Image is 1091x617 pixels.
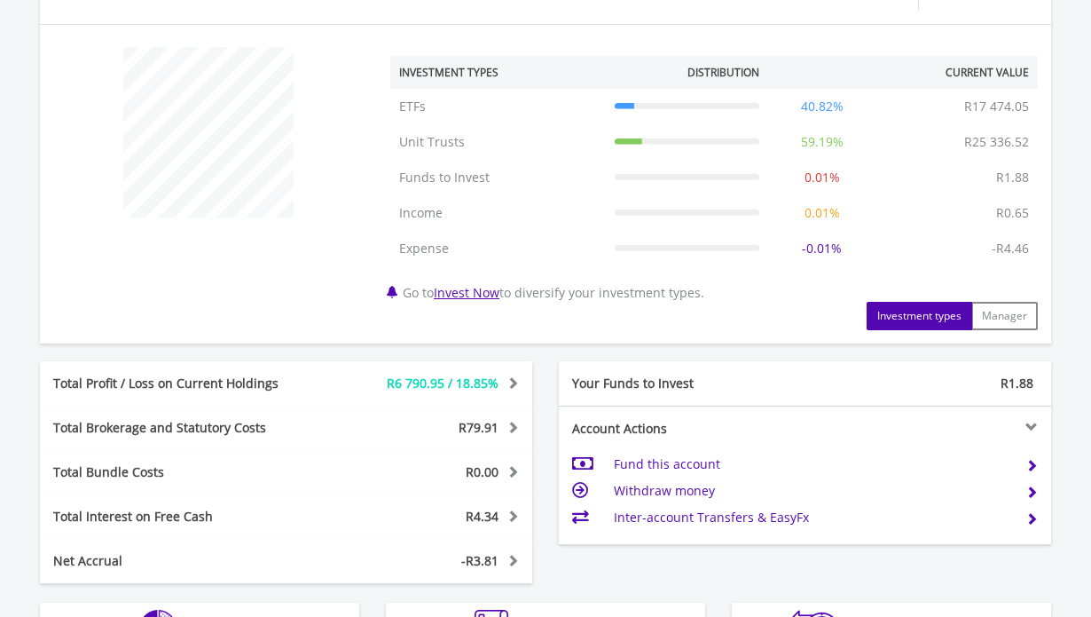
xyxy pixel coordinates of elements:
div: Account Actions [559,420,805,438]
div: Total Interest on Free Cash [40,508,327,526]
button: Investment types [867,302,972,330]
td: R25 336.52 [955,124,1038,160]
td: Withdraw money [614,478,1012,504]
td: Fund this account [614,451,1012,478]
th: Investment Types [390,56,606,89]
button: Manager [971,302,1038,330]
td: 40.82% [768,89,876,124]
th: Current Value [875,56,1038,89]
td: Expense [390,231,606,266]
div: Go to to diversify your investment types. [377,38,1051,330]
td: R1.88 [987,160,1038,195]
span: -R3.81 [461,552,498,569]
div: Total Profit / Loss on Current Holdings [40,375,327,392]
div: Total Brokerage and Statutory Costs [40,419,327,437]
td: R17 474.05 [955,89,1038,124]
td: Unit Trusts [390,124,606,160]
span: R1.88 [1001,375,1033,392]
td: -R4.46 [983,231,1038,266]
span: R79.91 [459,419,498,436]
td: 0.01% [768,195,876,231]
span: R0.00 [466,463,498,480]
div: Net Accrual [40,552,327,570]
div: Your Funds to Invest [559,375,805,392]
td: Funds to Invest [390,160,606,195]
span: R4.34 [466,508,498,525]
div: Distribution [687,65,759,80]
div: Total Bundle Costs [40,463,327,481]
td: Inter-account Transfers & EasyFx [614,504,1012,531]
td: ETFs [390,89,606,124]
td: Income [390,195,606,231]
a: Invest Now [434,284,499,301]
span: R6 790.95 / 18.85% [387,375,498,392]
td: R0.65 [987,195,1038,231]
td: 59.19% [768,124,876,160]
td: 0.01% [768,160,876,195]
td: -0.01% [768,231,876,266]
